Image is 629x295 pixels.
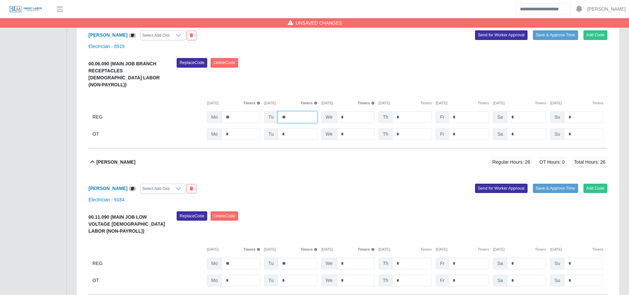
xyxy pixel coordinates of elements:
button: Timers [535,100,546,106]
button: End Worker & Remove from the Timesheet [187,184,196,193]
div: [DATE] [379,247,432,252]
span: Sa [493,128,507,140]
div: [DATE] [550,100,603,106]
button: Timers [535,247,546,252]
input: Search [516,3,571,15]
button: Timers [420,247,432,252]
div: Select Add Ons [140,184,172,193]
span: OT Hours: 0 [538,157,567,168]
span: We [321,128,337,140]
span: Th [379,111,393,123]
div: REG [92,258,203,269]
span: Tu [264,111,278,123]
div: [DATE] [264,100,317,106]
div: [DATE] [436,100,489,106]
a: View/Edit Notes [129,186,136,191]
a: [PERSON_NAME] [88,186,127,191]
span: Sa [493,275,507,286]
span: Mo [207,111,222,123]
div: [DATE] [550,247,603,252]
span: Th [379,128,393,140]
div: [DATE] [493,100,546,106]
span: Sa [493,258,507,269]
button: Timers [358,247,375,252]
button: DeleteCode [211,58,238,67]
button: Timers [592,100,603,106]
button: Timers [478,100,489,106]
div: [DATE] [264,247,317,252]
button: Save & Approve Time [533,184,578,193]
a: Electrician - 8919 [88,44,124,49]
span: Unsaved Changes [296,20,342,26]
div: [DATE] [379,100,432,106]
button: Timers [358,100,375,106]
span: Mo [207,275,222,286]
button: ReplaceCode [177,211,207,221]
span: Th [379,275,393,286]
div: [DATE] [207,247,260,252]
span: We [321,275,337,286]
button: Send for Worker Approval [475,184,528,193]
b: 00.11.090 (MAIN JOB LOW VOLTAGE [DEMOGRAPHIC_DATA] LABOR (NON-PAYROLL)) [88,214,165,234]
a: [PERSON_NAME] [587,6,626,13]
span: Fr [436,275,449,286]
button: ReplaceCode [177,58,207,67]
b: [PERSON_NAME] [96,159,135,166]
button: Timers [301,100,318,106]
span: Total Hours: 26 [572,157,607,168]
span: We [321,111,337,123]
button: DeleteCode [211,211,238,221]
div: REG [92,111,203,123]
button: [PERSON_NAME] Regular Hours: 26 OT Hours: 0 Total Hours: 26 [88,149,607,176]
span: Su [550,111,564,123]
button: Add Code [583,184,608,193]
button: Timers [243,100,260,106]
div: [DATE] [436,247,489,252]
div: [DATE] [321,247,375,252]
button: Timers [592,247,603,252]
button: Timers [243,247,260,252]
span: Tu [264,275,278,286]
span: Regular Hours: 26 [490,157,532,168]
button: End Worker & Remove from the Timesheet [187,31,196,40]
b: 00.06.090 (MAIN JOB BRANCH RECEPTACLES [DEMOGRAPHIC_DATA] LABOR (NON-PAYROLL)) [88,61,160,87]
button: Timers [478,247,489,252]
a: View/Edit Notes [129,32,136,38]
div: [DATE] [493,247,546,252]
span: Mo [207,258,222,269]
div: OT [92,275,203,286]
span: Fr [436,111,449,123]
span: Tu [264,128,278,140]
a: [PERSON_NAME] [88,32,127,38]
span: We [321,258,337,269]
a: Electrician - 9184 [88,197,124,202]
img: SLM Logo [9,6,43,13]
span: Su [550,258,564,269]
div: [DATE] [321,100,375,106]
button: Add Code [583,30,608,40]
div: OT [92,128,203,140]
div: [DATE] [207,100,260,106]
span: Fr [436,128,449,140]
span: Su [550,275,564,286]
button: Timers [420,100,432,106]
button: Save & Approve Time [533,30,578,40]
span: Sa [493,111,507,123]
span: Su [550,128,564,140]
span: Fr [436,258,449,269]
button: Send for Worker Approval [475,30,528,40]
button: Timers [301,247,318,252]
span: Th [379,258,393,269]
span: Tu [264,258,278,269]
span: Mo [207,128,222,140]
div: Select Add Ons [140,31,172,40]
